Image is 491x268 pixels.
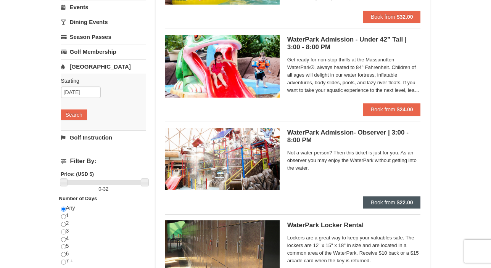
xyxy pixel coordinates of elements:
[287,221,421,229] h5: WaterPark Locker Rental
[61,59,146,74] a: [GEOGRAPHIC_DATA]
[61,77,140,85] label: Starting
[287,234,421,265] span: Lockers are a great way to keep your valuables safe. The lockers are 12" x 15" x 18" in size and ...
[363,11,421,23] button: Book from $32.00
[103,186,108,192] span: 32
[363,103,421,116] button: Book from $24.00
[61,130,146,144] a: Golf Instruction
[61,15,146,29] a: Dining Events
[59,196,97,201] strong: Number of Days
[61,109,87,120] button: Search
[165,128,280,190] img: 6619917-1407-941696cb.jpg
[61,185,146,193] label: -
[287,149,421,172] span: Not a water person? Then this ticket is just for you. As an observer you may enjoy the WaterPark ...
[371,14,395,20] span: Book from
[61,171,94,177] strong: Price: (USD $)
[397,14,413,20] strong: $32.00
[397,106,413,112] strong: $24.00
[61,30,146,44] a: Season Passes
[287,36,421,51] h5: WaterPark Admission - Under 42” Tall | 3:00 - 8:00 PM
[98,186,101,192] span: 0
[363,196,421,209] button: Book from $22.00
[165,35,280,97] img: 6619917-1391-b04490f2.jpg
[287,56,421,94] span: Get ready for non-stop thrills at the Massanutten WaterPark®, always heated to 84° Fahrenheit. Ch...
[61,158,146,165] h4: Filter By:
[371,199,395,205] span: Book from
[371,106,395,112] span: Book from
[287,129,421,144] h5: WaterPark Admission- Observer | 3:00 - 8:00 PM
[61,45,146,59] a: Golf Membership
[397,199,413,205] strong: $22.00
